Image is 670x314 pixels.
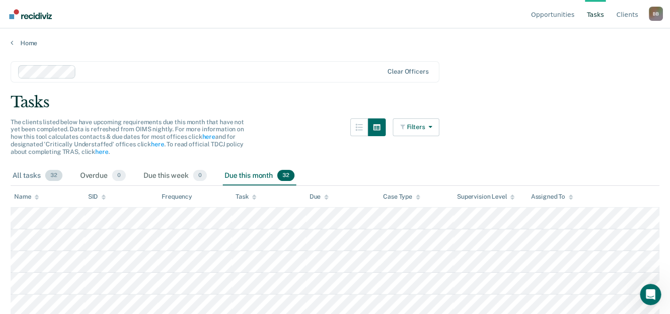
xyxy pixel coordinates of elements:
span: The clients listed below have upcoming requirements due this month that have not yet been complet... [11,118,244,155]
div: Clear officers [387,68,428,75]
span: 32 [277,170,294,181]
div: Case Type [383,193,420,200]
div: Due this month32 [223,166,296,186]
a: here [95,148,108,155]
button: Profile dropdown button [649,7,663,21]
div: Due [310,193,329,200]
span: 0 [193,170,207,181]
div: All tasks32 [11,166,64,186]
div: SID [88,193,106,200]
div: Due this week0 [142,166,209,186]
button: Filters [393,118,440,136]
a: here [202,133,215,140]
iframe: Intercom live chat [640,284,661,305]
div: Task [236,193,256,200]
div: Tasks [11,93,659,111]
img: Recidiviz [9,9,52,19]
a: here [151,141,164,148]
div: Assigned To [531,193,573,200]
div: Overdue0 [78,166,128,186]
div: Supervision Level [457,193,515,200]
div: B B [649,7,663,21]
div: Name [14,193,39,200]
div: Frequency [162,193,192,200]
a: Home [11,39,659,47]
span: 0 [112,170,126,181]
span: 32 [45,170,62,181]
